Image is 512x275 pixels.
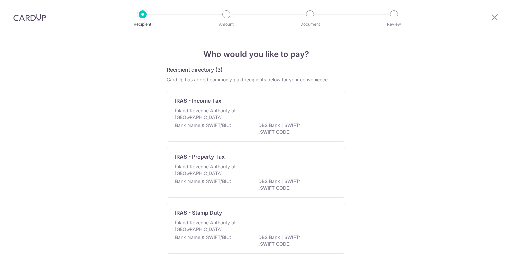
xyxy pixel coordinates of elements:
p: Inland Revenue Authority of [GEOGRAPHIC_DATA] [175,107,246,121]
p: DBS Bank | SWIFT: [SWIFT_CODE] [258,122,333,135]
p: DBS Bank | SWIFT: [SWIFT_CODE] [258,178,333,191]
p: DBS Bank | SWIFT: [SWIFT_CODE] [258,234,333,247]
h5: Recipient directory (3) [167,66,223,74]
p: Inland Revenue Authority of [GEOGRAPHIC_DATA] [175,219,246,233]
p: Bank Name & SWIFT/BIC: [175,122,231,129]
div: CardUp has added commonly-paid recipients below for your convenience. [167,76,345,83]
p: IRAS - Stamp Duty [175,209,222,217]
h4: Who would you like to pay? [167,48,345,60]
p: Bank Name & SWIFT/BIC: [175,234,231,241]
img: CardUp [13,13,46,21]
p: IRAS - Income Tax [175,97,221,105]
p: IRAS - Property Tax [175,153,225,161]
p: Document [285,21,335,28]
iframe: Opens a widget where you can find more information [469,255,505,272]
p: Bank Name & SWIFT/BIC: [175,178,231,185]
p: Inland Revenue Authority of [GEOGRAPHIC_DATA] [175,163,246,177]
p: Amount [202,21,251,28]
p: Review [369,21,419,28]
p: Recipient [118,21,167,28]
